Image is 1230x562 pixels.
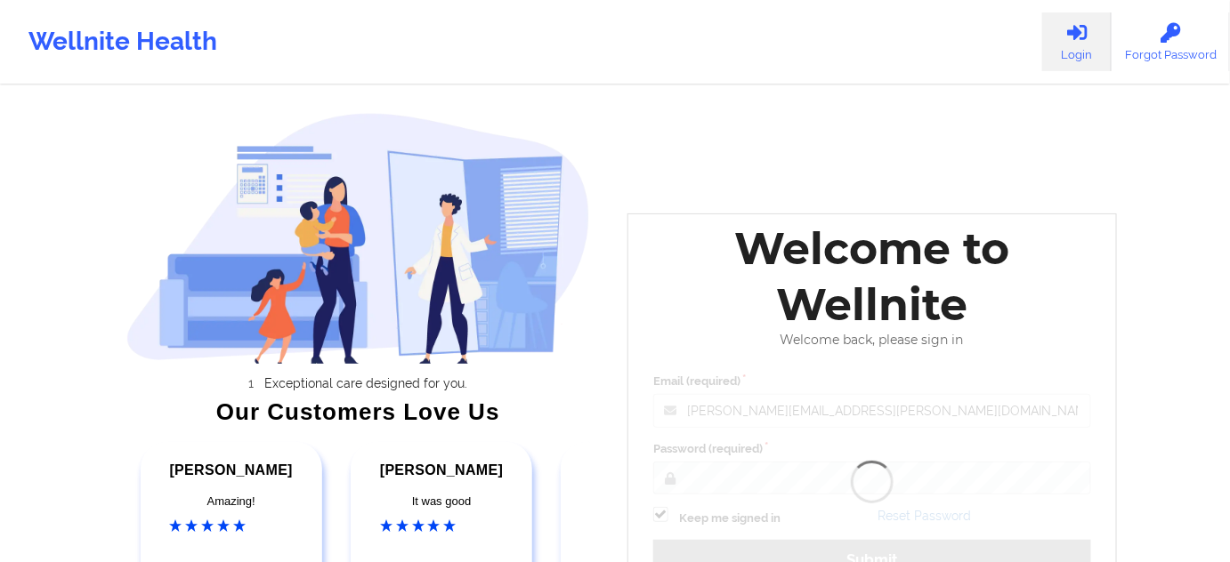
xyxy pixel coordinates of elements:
[380,493,503,510] div: It was good
[126,403,591,421] div: Our Customers Love Us
[170,462,293,478] span: [PERSON_NAME]
[126,112,591,364] img: wellnite-auth-hero_200.c722682e.png
[380,462,503,478] span: [PERSON_NAME]
[142,376,590,390] li: Exceptional care designed for you.
[1042,12,1112,71] a: Login
[641,333,1104,348] div: Welcome back, please sign in
[1112,12,1230,71] a: Forgot Password
[170,493,293,510] div: Amazing!
[641,221,1104,333] div: Welcome to Wellnite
